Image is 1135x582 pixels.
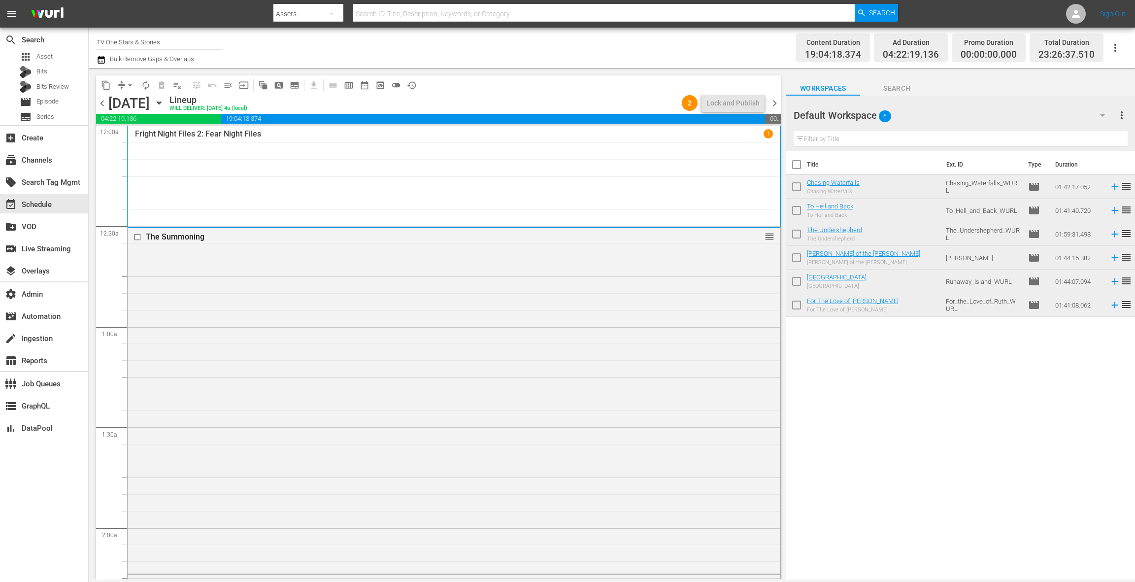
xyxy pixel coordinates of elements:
span: Refresh All Search Blocks [252,75,271,95]
span: Create Search Block [271,77,287,93]
svg: Add to Schedule [1109,276,1120,287]
span: Clear Lineup [169,77,185,93]
button: reorder [765,231,774,241]
span: Week Calendar View [341,77,357,93]
span: Download as CSV [302,75,322,95]
span: Reports [5,355,17,367]
div: [DATE] [108,95,150,111]
span: Create Series Block [287,77,302,93]
span: VOD [5,221,17,233]
span: Episode [1028,205,1040,216]
div: Lock and Publish [706,94,760,112]
span: Workspaces [786,82,860,95]
span: Live Streaming [5,243,17,255]
a: Chasing Waterfalls [807,179,860,186]
a: [GEOGRAPHIC_DATA] [807,274,867,281]
div: [PERSON_NAME] of the [PERSON_NAME] [807,259,920,266]
span: history_outlined [407,80,417,90]
span: 19:04:18.374 [221,114,765,124]
div: Ad Duration [883,35,939,49]
p: 1 [767,130,770,137]
td: Runaway_Island_WURL [942,270,1024,293]
span: Revert to Primary Episode [204,77,220,93]
span: Overlays [5,265,17,277]
p: Fright Night Files 2: Fear Night Files [135,129,261,138]
span: Series [20,111,32,123]
span: Bits Review [36,82,69,92]
svg: Add to Schedule [1109,181,1120,192]
span: preview_outlined [375,80,385,90]
span: reorder [765,231,774,242]
div: Default Workspace [794,102,1114,129]
a: [PERSON_NAME] of the [PERSON_NAME] [807,250,920,257]
span: 2 [682,99,698,107]
span: Fill episodes with ad slates [220,77,236,93]
span: Search [860,82,934,95]
span: content_copy [101,80,111,90]
span: subtitles_outlined [290,80,300,90]
span: reorder [1120,180,1132,192]
span: chevron_left [96,97,108,109]
span: 23:26:37.510 [1038,49,1095,61]
span: Admin [5,288,17,300]
svg: Add to Schedule [1109,229,1120,240]
span: date_range_outlined [360,80,369,90]
span: Day Calendar View [322,75,341,95]
span: reorder [1120,204,1132,216]
span: Bulk Remove Gaps & Overlaps [108,55,194,63]
td: 01:41:08.062 [1051,293,1105,317]
div: To Hell and Back [807,212,853,218]
span: 04:22:19.136 [883,49,939,61]
span: input [239,80,249,90]
span: playlist_remove_outlined [172,80,182,90]
span: Loop Content [138,77,154,93]
span: View Backup [372,77,388,93]
td: To_Hell_and_Back_WURL [942,199,1024,222]
td: 01:44:15.382 [1051,246,1105,270]
a: The Undershepherd [807,226,862,234]
span: View History [404,77,420,93]
span: Ingestion [5,333,17,344]
td: 01:59:31.498 [1051,222,1105,246]
span: Job Queues [5,378,17,390]
span: menu [6,8,18,20]
div: Lineup [169,95,247,105]
span: Search Tag Mgmt [5,176,17,188]
span: Episode [1028,299,1040,311]
span: reorder [1120,251,1132,263]
a: For The Love of [PERSON_NAME] [807,297,899,305]
svg: Add to Schedule [1109,252,1120,263]
span: DataPool [5,422,17,434]
svg: Add to Schedule [1109,205,1120,216]
span: Episode [36,97,59,106]
span: Bits [36,67,47,76]
span: Episode [20,96,32,108]
th: Duration [1049,151,1108,178]
span: Schedule [5,199,17,210]
div: [GEOGRAPHIC_DATA] [807,283,867,289]
span: Asset [36,52,53,62]
td: 01:44:07.094 [1051,270,1105,293]
a: Sign Out [1100,10,1126,18]
span: reorder [1120,299,1132,310]
th: Type [1022,151,1049,178]
span: Episode [1028,275,1040,287]
span: Remove Gaps & Overlaps [114,77,138,93]
span: compress [117,80,127,90]
td: The_Undershepherd_WURL [942,222,1024,246]
span: Series [36,112,54,122]
svg: Add to Schedule [1109,300,1120,310]
span: calendar_view_week_outlined [344,80,354,90]
th: Title [807,151,940,178]
a: To Hell and Back [807,203,853,210]
span: more_vert [1116,109,1128,121]
span: Channels [5,154,17,166]
div: For The Love of [PERSON_NAME] [807,307,899,313]
button: Lock and Publish [701,94,765,112]
span: reorder [1120,275,1132,287]
span: menu_open [223,80,233,90]
span: 00:33:22.490 [765,114,781,124]
td: [PERSON_NAME] [942,246,1024,270]
span: Episode [1028,181,1040,193]
td: 01:42:17.052 [1051,175,1105,199]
